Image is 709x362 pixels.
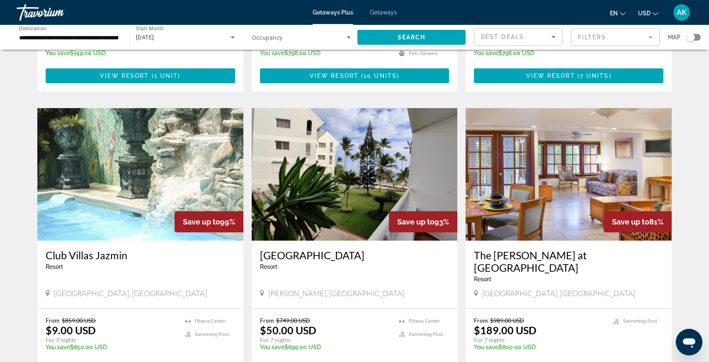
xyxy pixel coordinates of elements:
span: Resort [474,276,491,282]
span: [GEOGRAPHIC_DATA], [GEOGRAPHIC_DATA] [482,289,635,298]
a: [GEOGRAPHIC_DATA] [260,249,449,261]
p: For 7 nights [474,336,605,344]
span: View Resort [310,72,359,79]
p: $749.00 USD [46,50,177,56]
span: Save up to [397,217,435,226]
span: Save up to [183,217,220,226]
a: Getaways [370,9,397,16]
p: $50.00 USD [260,324,316,336]
span: Destination [19,25,46,31]
span: You save [260,50,284,56]
p: $800.00 USD [474,344,605,350]
button: Filter [571,28,660,46]
span: Map [668,31,680,43]
span: You save [474,50,498,56]
img: 1830O01L.jpg [37,108,243,241]
span: ( ) [149,72,180,79]
button: View Resort(10 units) [260,68,449,83]
span: AK [677,8,687,17]
p: For 7 nights [46,336,177,344]
span: [DATE] [136,34,154,41]
span: 10 units [364,72,397,79]
p: $850.00 USD [46,344,177,350]
iframe: Button to launch messaging window [676,329,702,355]
span: $749.00 USD [276,317,310,324]
span: Best Deals [481,34,524,40]
div: 81% [604,211,672,232]
p: $9.00 USD [46,324,96,336]
button: Change language [610,7,626,19]
p: $189.00 USD [474,324,537,336]
span: Resort [260,263,277,270]
span: Search [398,34,426,41]
button: Change currency [638,7,658,19]
span: Fitness Center [409,319,440,324]
span: en [610,10,618,17]
div: 93% [389,211,457,232]
span: From [260,317,274,324]
button: View Resort(7 units) [474,68,663,83]
span: View Resort [526,72,575,79]
p: $699.00 USD [260,344,391,350]
span: You save [474,344,498,350]
span: Start Month [136,26,164,31]
span: Occupancy [252,34,283,41]
span: Resort [46,263,63,270]
p: For 7 nights [260,336,391,344]
span: View Resort [100,72,149,79]
mat-select: Sort by [481,32,556,42]
span: [GEOGRAPHIC_DATA], [GEOGRAPHIC_DATA] [54,289,207,298]
button: User Menu [671,4,692,21]
p: $798.00 USD [260,50,391,56]
img: A200I01X.jpg [466,108,672,241]
a: The [PERSON_NAME] at [GEOGRAPHIC_DATA] [474,249,663,274]
a: Travorium [17,2,100,23]
p: $798.00 USD [474,50,605,56]
span: Swimming Pool [195,332,229,337]
span: You save [260,344,284,350]
span: 7 units [580,72,609,79]
span: Swimming Pool [409,332,443,337]
span: ( ) [575,72,612,79]
button: View Resort(1 unit) [46,68,235,83]
span: [PERSON_NAME], [GEOGRAPHIC_DATA] [268,289,404,298]
span: From [474,317,488,324]
span: $989.00 USD [490,317,524,324]
span: Save up to [612,217,649,226]
a: Club Villas Jazmin [46,249,235,261]
span: Swimming Pool [623,319,657,324]
div: 99% [175,211,243,232]
span: You save [46,50,70,56]
a: Getaways Plus [313,9,353,16]
span: Fitness Center [195,319,226,324]
span: USD [638,10,651,17]
span: You save [46,344,70,350]
span: ( ) [359,72,399,79]
img: 3930E01X.jpg [252,108,458,241]
span: From [46,317,60,324]
span: Pets Allowed [409,51,437,56]
button: Search [357,30,466,45]
span: $859.00 USD [62,317,96,324]
span: 1 unit [154,72,178,79]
